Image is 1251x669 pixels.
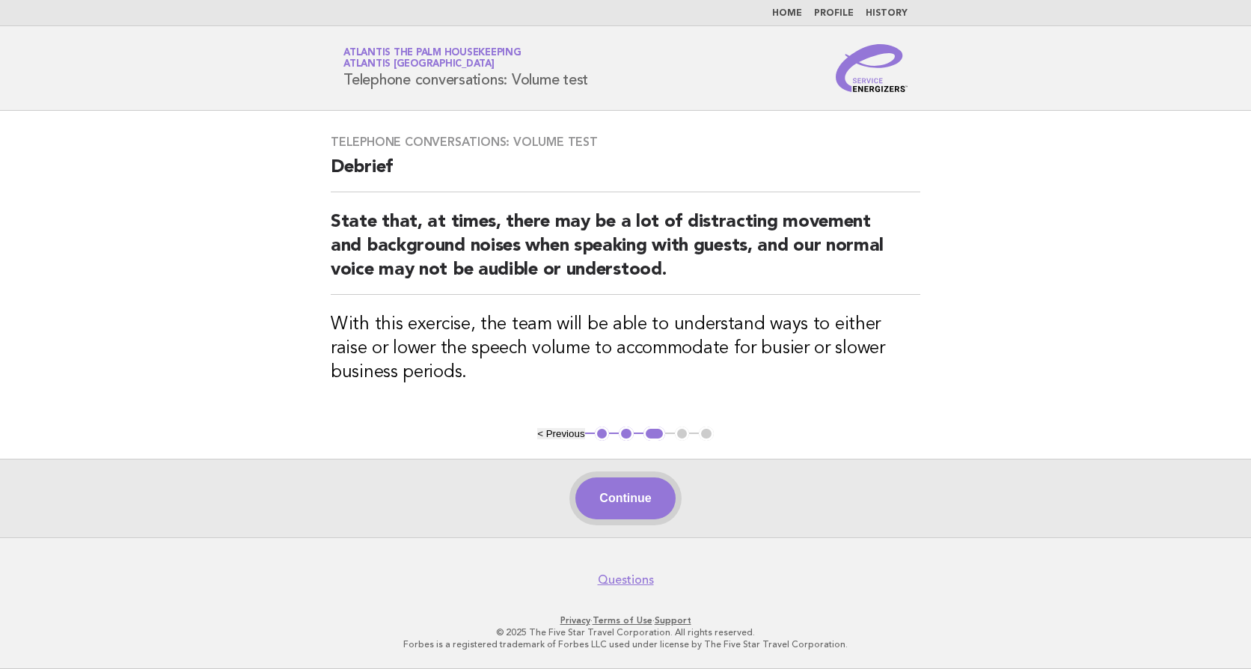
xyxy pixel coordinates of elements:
img: Service Energizers [836,44,908,92]
a: Support [655,615,691,626]
button: 1 [595,427,610,442]
a: Privacy [560,615,590,626]
a: History [866,9,908,18]
a: Home [772,9,802,18]
a: Questions [598,572,654,587]
h3: With this exercise, the team will be able to understand ways to either raise or lower the speech ... [331,313,920,385]
p: · · [168,614,1083,626]
button: Continue [575,477,675,519]
a: Atlantis The Palm HousekeepingAtlantis [GEOGRAPHIC_DATA] [343,48,521,69]
h3: Telephone conversations: Volume test [331,135,920,150]
h2: Debrief [331,156,920,192]
a: Profile [814,9,854,18]
span: Atlantis [GEOGRAPHIC_DATA] [343,60,495,70]
p: © 2025 The Five Star Travel Corporation. All rights reserved. [168,626,1083,638]
a: Terms of Use [593,615,652,626]
button: 3 [643,427,665,442]
button: < Previous [537,428,584,439]
h2: State that, at times, there may be a lot of distracting movement and background noises when speak... [331,210,920,295]
button: 2 [619,427,634,442]
h1: Telephone conversations: Volume test [343,49,588,88]
p: Forbes is a registered trademark of Forbes LLC used under license by The Five Star Travel Corpora... [168,638,1083,650]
